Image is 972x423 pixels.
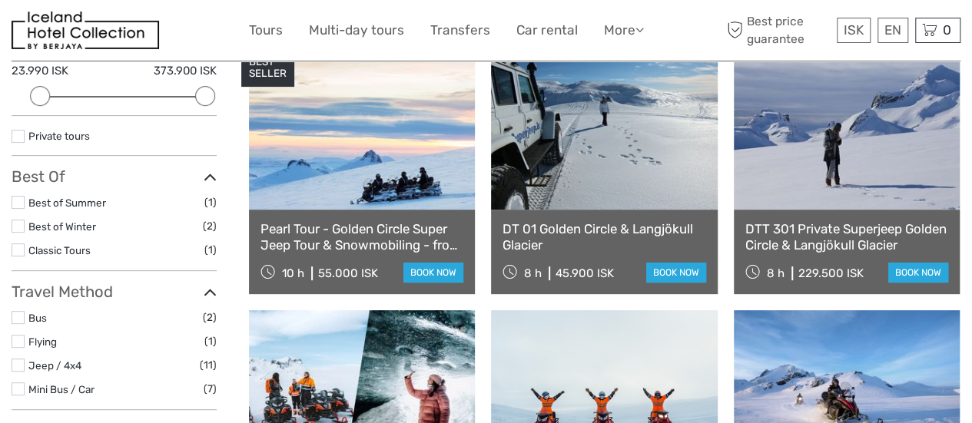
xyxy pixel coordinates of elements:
[12,167,217,186] h3: Best Of
[767,266,785,280] span: 8 h
[940,22,954,38] span: 0
[745,221,948,253] a: DTT 301 Private Superjeep Golden Circle & Langjökull Glacier
[28,130,90,142] a: Private tours
[204,241,217,259] span: (1)
[646,263,706,283] a: book now
[12,63,68,79] label: 23.990 ISK
[28,383,95,395] a: Mini Bus / Car
[154,63,217,79] label: 373.900 ISK
[203,309,217,326] span: (2)
[12,283,217,301] h3: Travel Method
[249,19,283,41] a: Tours
[524,266,542,280] span: 8 h
[430,19,490,41] a: Transfers
[28,312,47,324] a: Bus
[556,266,614,280] div: 45.900 ISK
[403,263,463,283] a: book now
[200,356,217,374] span: (11)
[241,48,294,87] div: BEST SELLER
[204,332,217,350] span: (1)
[877,18,908,43] div: EN
[204,380,217,398] span: (7)
[260,221,463,253] a: Pearl Tour - Golden Circle Super Jeep Tour & Snowmobiling - from [GEOGRAPHIC_DATA]
[22,27,174,39] p: We're away right now. Please check back later!
[28,220,96,233] a: Best of Winter
[12,12,159,49] img: 481-8f989b07-3259-4bb0-90ed-3da368179bdc_logo_small.jpg
[723,13,833,47] span: Best price guarantee
[844,22,864,38] span: ISK
[309,19,404,41] a: Multi-day tours
[516,19,578,41] a: Car rental
[503,221,705,253] a: DT 01 Golden Circle & Langjökull Glacier
[282,266,304,280] span: 10 h
[177,24,195,42] button: Open LiveChat chat widget
[798,266,864,280] div: 229.500 ISK
[28,244,91,256] a: Classic Tours
[28,335,57,348] a: Flying
[318,266,378,280] div: 55.000 ISK
[203,217,217,235] span: (2)
[28,359,81,372] a: Jeep / 4x4
[28,197,106,209] a: Best of Summer
[604,19,644,41] a: More
[204,193,217,211] span: (1)
[888,263,948,283] a: book now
